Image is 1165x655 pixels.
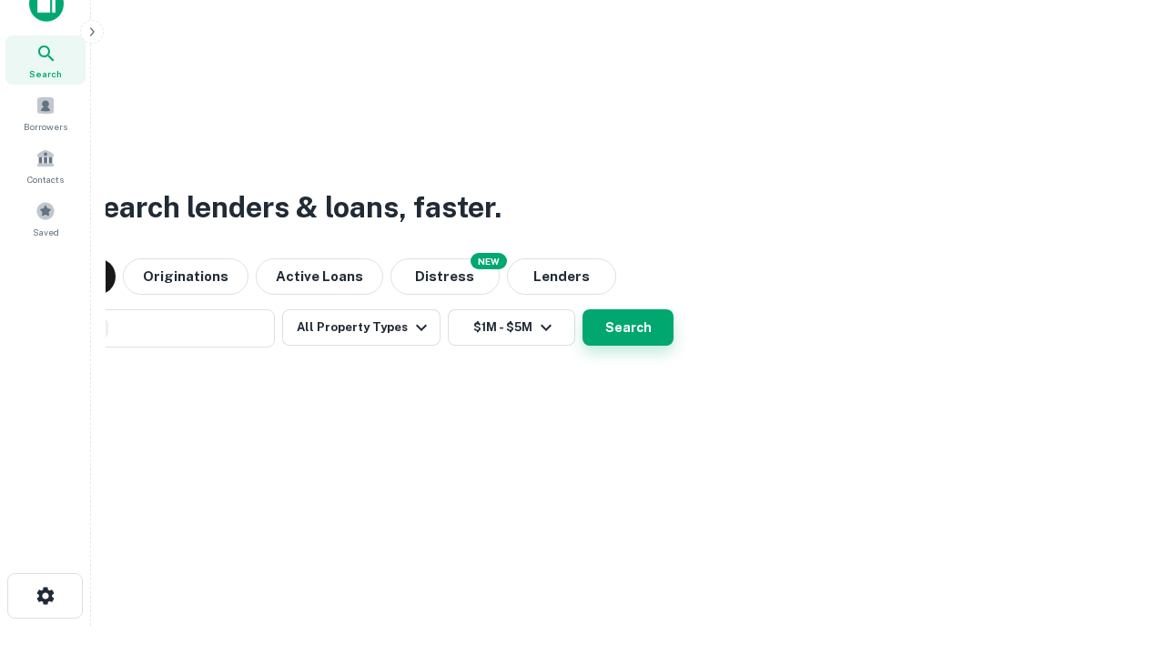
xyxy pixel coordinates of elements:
button: Search distressed loans with lien and other non-mortgage details. [390,258,500,295]
button: Originations [123,258,248,295]
a: Borrowers [5,88,86,137]
span: Saved [33,225,59,239]
a: Contacts [5,141,86,190]
span: Borrowers [24,119,67,134]
div: NEW [471,253,507,269]
iframe: Chat Widget [1074,509,1165,597]
h3: Search lenders & loans, faster. [83,186,501,229]
span: Contacts [27,172,64,186]
a: Search [5,35,86,85]
button: Search [582,309,674,346]
a: Saved [5,194,86,243]
button: Lenders [507,258,616,295]
button: Active Loans [256,258,383,295]
span: Search [29,66,62,81]
button: $1M - $5M [448,309,575,346]
button: All Property Types [282,309,441,346]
